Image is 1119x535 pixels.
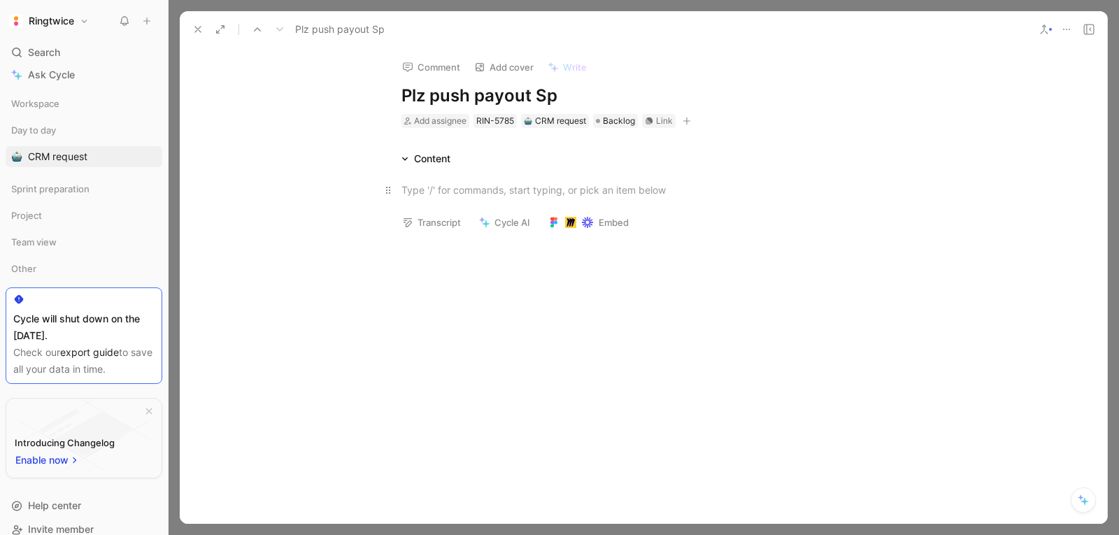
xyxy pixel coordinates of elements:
[524,114,586,128] div: CRM request
[603,114,635,128] span: Backlog
[6,120,162,141] div: Day to day
[6,258,162,283] div: Other
[29,15,74,27] h1: Ringtwice
[9,14,23,28] img: Ringtwice
[28,150,87,164] span: CRM request
[11,182,90,196] span: Sprint preparation
[18,399,150,470] img: bg-BLZuj68n.svg
[6,42,162,63] div: Search
[656,114,673,128] div: Link
[6,205,162,226] div: Project
[6,231,162,252] div: Team view
[60,346,119,358] a: export guide
[396,150,456,167] div: Content
[295,21,385,38] span: Plz push payout Sp
[11,262,36,276] span: Other
[521,114,589,128] div: 🤖CRM request
[15,434,115,451] div: Introducing Changelog
[6,258,162,279] div: Other
[396,57,466,77] button: Comment
[414,115,466,126] span: Add assignee
[396,213,467,232] button: Transcript
[15,451,80,469] button: Enable now
[6,205,162,230] div: Project
[6,495,162,516] div: Help center
[476,114,514,128] div: RIN-5785
[6,178,162,199] div: Sprint preparation
[15,452,70,469] span: Enable now
[11,97,59,110] span: Workspace
[414,150,450,167] div: Content
[6,11,92,31] button: RingtwiceRingtwice
[13,344,155,378] div: Check our to save all your data in time.
[6,178,162,204] div: Sprint preparation
[593,114,638,128] div: Backlog
[11,208,42,222] span: Project
[8,148,25,165] button: 🤖
[468,57,540,77] button: Add cover
[524,117,532,125] img: 🤖
[473,213,536,232] button: Cycle AI
[6,120,162,167] div: Day to day🤖CRM request
[11,123,56,137] span: Day to day
[6,93,162,114] div: Workspace
[6,146,162,167] a: 🤖CRM request
[11,151,22,162] img: 🤖
[541,57,593,77] button: Write
[28,523,94,535] span: Invite member
[13,311,155,344] div: Cycle will shut down on the [DATE].
[542,213,635,232] button: Embed
[28,66,75,83] span: Ask Cycle
[401,85,885,107] h1: Plz push payout Sp
[6,64,162,85] a: Ask Cycle
[563,61,587,73] span: Write
[28,44,60,61] span: Search
[6,231,162,257] div: Team view
[11,235,57,249] span: Team view
[28,499,81,511] span: Help center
